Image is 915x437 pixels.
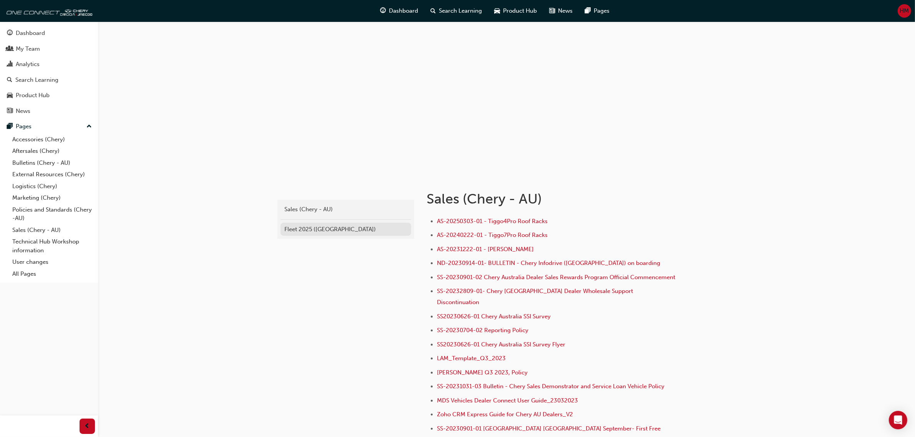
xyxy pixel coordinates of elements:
[7,92,13,99] span: car-icon
[437,397,578,404] a: MDS Vehicles Dealer Connect User Guide_23032023
[427,190,679,207] h1: Sales (Chery - AU)
[579,3,616,19] a: pages-iconPages
[3,119,95,134] button: Pages
[7,123,13,130] span: pages-icon
[16,107,30,116] div: News
[437,274,675,281] a: SS-20230901-02 Chery Australia Dealer Sales Rewards Program Official Commencement
[488,3,543,19] a: car-iconProduct Hub
[9,204,95,224] a: Policies and Standards (Chery -AU)
[437,246,534,253] a: AS-20231222-01 - [PERSON_NAME]
[9,145,95,157] a: Aftersales (Chery)
[3,26,95,40] a: Dashboard
[437,327,528,334] a: SS-20230704-02 Reporting Policy
[503,7,537,15] span: Product Hub
[3,88,95,103] a: Product Hub
[389,7,418,15] span: Dashboard
[7,108,13,115] span: news-icon
[3,104,95,118] a: News
[16,122,32,131] div: Pages
[437,383,664,390] a: SS-20231031-03 Bulletin - Chery Sales Demonstrator and Service Loan Vehicle Policy
[7,46,13,53] span: people-icon
[558,7,573,15] span: News
[9,236,95,256] a: Technical Hub Workshop information
[16,45,40,53] div: My Team
[437,411,573,418] a: Zoho CRM Express Guide for Chery AU Dealers_V2
[7,30,13,37] span: guage-icon
[437,341,565,348] a: SS20230626-01 Chery Australia SSI Survey Flyer
[9,180,95,192] a: Logistics (Chery)
[281,223,411,236] a: Fleet 2025 ([GEOGRAPHIC_DATA])
[16,60,40,69] div: Analytics
[85,422,90,431] span: prev-icon
[437,355,506,362] a: LAM_Template_Q3_2023
[3,73,95,87] a: Search Learning
[437,218,548,225] a: AS-20250303-01 - Tiggo4Pro Roof Racks
[585,6,591,16] span: pages-icon
[437,260,660,267] a: ND-20230914-01- BULLETIN - Chery Infodrive ([GEOGRAPHIC_DATA]) on boarding
[9,268,95,280] a: All Pages
[495,6,500,16] span: car-icon
[3,57,95,71] a: Analytics
[9,169,95,180] a: External Resources (Chery)
[3,42,95,56] a: My Team
[380,6,386,16] span: guage-icon
[431,6,436,16] span: search-icon
[15,76,58,84] div: Search Learning
[86,122,92,132] span: up-icon
[898,4,911,18] button: HM
[437,232,548,238] a: AS-20240222-01 - Tiggo7Pro Roof Racks
[281,203,411,216] a: Sales (Chery - AU)
[7,77,12,84] span: search-icon
[437,313,551,320] a: SS20230626-01 Chery Australia SSI Survey
[7,61,13,68] span: chart-icon
[9,256,95,268] a: User changes
[550,6,555,16] span: news-icon
[900,7,909,15] span: HM
[437,288,634,306] a: SS-20232809-01- Chery [GEOGRAPHIC_DATA] Dealer Wholesale Support Discontinuation
[284,205,407,214] div: Sales (Chery - AU)
[374,3,425,19] a: guage-iconDashboard
[9,192,95,204] a: Marketing (Chery)
[889,411,907,429] div: Open Intercom Messenger
[3,25,95,119] button: DashboardMy TeamAnalyticsSearch LearningProduct HubNews
[9,224,95,236] a: Sales (Chery - AU)
[16,91,50,100] div: Product Hub
[9,157,95,169] a: Bulletins (Chery - AU)
[543,3,579,19] a: news-iconNews
[594,7,610,15] span: Pages
[9,134,95,146] a: Accessories (Chery)
[425,3,488,19] a: search-iconSearch Learning
[16,29,45,38] div: Dashboard
[4,3,92,18] img: oneconnect
[437,369,528,376] a: [PERSON_NAME] Q3 2023, Policy
[439,7,482,15] span: Search Learning
[284,225,407,234] div: Fleet 2025 ([GEOGRAPHIC_DATA])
